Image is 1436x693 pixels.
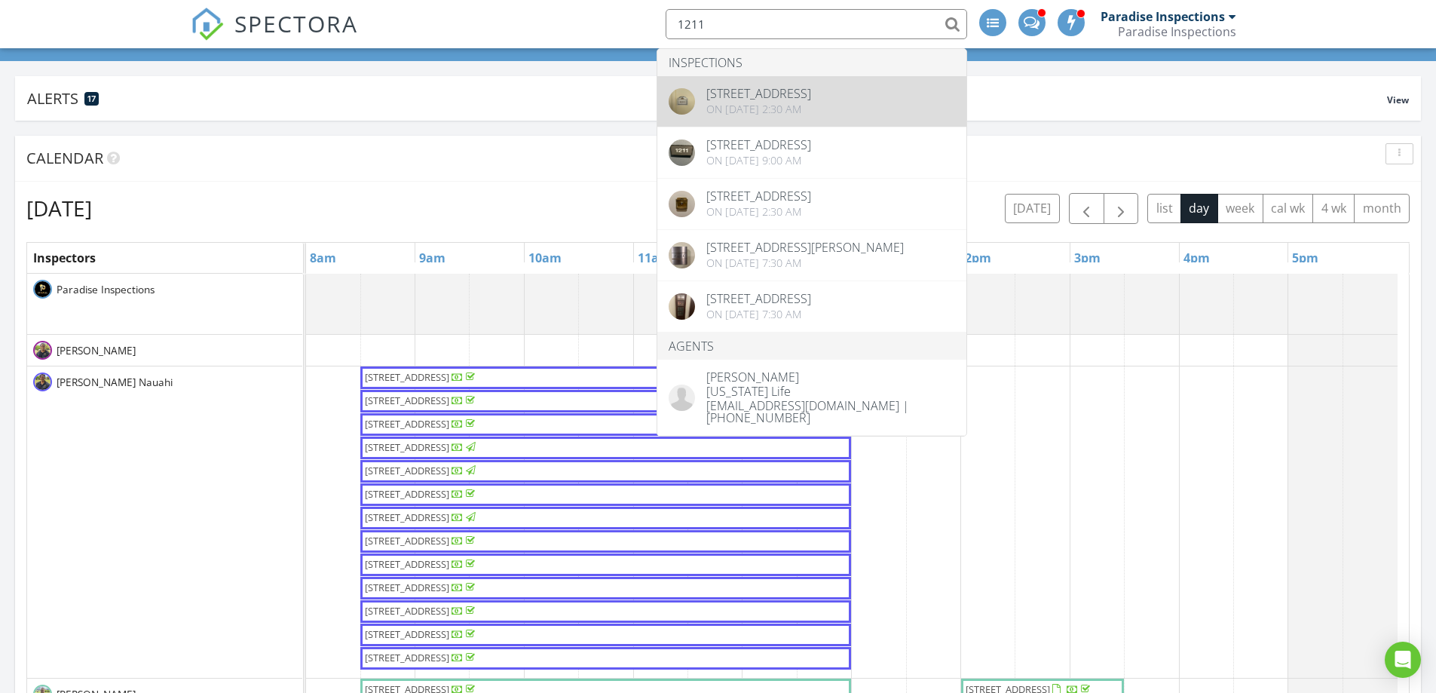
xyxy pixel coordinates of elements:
[33,280,52,299] img: gold_on_black_bg_square.jpeg
[191,20,358,52] a: SPECTORA
[1354,194,1410,223] button: month
[33,341,52,360] img: b1da044382c246d4906753569ed05bd3.jpeg
[669,191,695,217] img: cover.jpg
[706,103,811,115] div: On [DATE] 2:30 am
[706,397,955,424] div: [EMAIL_ADDRESS][DOMAIN_NAME] | [PHONE_NUMBER]
[669,293,695,320] img: cover.jpg
[365,487,449,501] span: [STREET_ADDRESS]
[26,193,92,223] h2: [DATE]
[706,206,811,218] div: On [DATE] 2:30 am
[706,190,811,202] div: [STREET_ADDRESS]
[666,9,967,39] input: Search everything...
[1263,194,1314,223] button: cal wk
[1104,193,1139,224] button: Next day
[365,417,449,431] span: [STREET_ADDRESS]
[365,440,449,454] span: [STREET_ADDRESS]
[365,627,449,641] span: [STREET_ADDRESS]
[961,246,995,270] a: 2pm
[657,333,966,360] li: Agents
[1101,9,1225,24] div: Paradise Inspections
[365,534,449,547] span: [STREET_ADDRESS]
[365,370,449,384] span: [STREET_ADDRESS]
[1180,194,1218,223] button: day
[365,581,449,594] span: [STREET_ADDRESS]
[365,651,449,664] span: [STREET_ADDRESS]
[1005,194,1060,223] button: [DATE]
[1070,246,1104,270] a: 3pm
[706,257,904,269] div: On [DATE] 7:30 am
[1288,246,1322,270] a: 5pm
[365,394,449,407] span: [STREET_ADDRESS]
[706,371,955,383] div: [PERSON_NAME]
[657,49,966,76] li: Inspections
[1312,194,1355,223] button: 4 wk
[669,88,695,115] img: 9364056%2Fcover_photos%2Fg4FVPclVjL8owxIY31z5%2Foriginal.jpg
[706,293,811,305] div: [STREET_ADDRESS]
[634,246,675,270] a: 11am
[1118,24,1236,39] div: Paradise Inspections
[706,155,811,167] div: On [DATE] 9:00 am
[27,88,1387,109] div: Alerts
[525,246,565,270] a: 10am
[191,8,224,41] img: The Best Home Inspection Software - Spectora
[706,139,811,151] div: [STREET_ADDRESS]
[669,140,695,166] img: 9350008%2Fcover_photos%2F4iQaafJwMAqTmvVbSMrn%2Foriginal.jpg
[1385,642,1421,678] div: Open Intercom Messenger
[706,241,904,253] div: [STREET_ADDRESS][PERSON_NAME]
[54,375,176,390] span: [PERSON_NAME] Nauahi
[1069,193,1104,224] button: Previous day
[365,557,449,571] span: [STREET_ADDRESS]
[306,246,340,270] a: 8am
[1387,94,1409,106] span: View
[415,246,449,270] a: 9am
[54,343,139,358] span: [PERSON_NAME]
[1217,194,1263,223] button: week
[1147,194,1181,223] button: list
[234,8,358,39] span: SPECTORA
[706,308,811,320] div: On [DATE] 7:30 am
[669,385,695,411] img: default-user-f0147aede5fd5fa78ca7ade42f37bd4542148d508eef1c3d3ea960f66861d68b.jpg
[33,373,52,391] img: d0180cea8ba347a880e9ac022dad87ef.jpeg
[1180,246,1214,270] a: 4pm
[33,250,96,266] span: Inspectors
[26,148,103,168] span: Calendar
[669,242,695,268] img: cover.jpg
[87,94,96,104] span: 17
[365,511,449,524] span: [STREET_ADDRESS]
[706,87,811,100] div: [STREET_ADDRESS]
[54,282,158,297] span: Paradise Inspections
[365,604,449,618] span: [STREET_ADDRESS]
[706,383,955,397] div: [US_STATE] Life
[365,464,449,477] span: [STREET_ADDRESS]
